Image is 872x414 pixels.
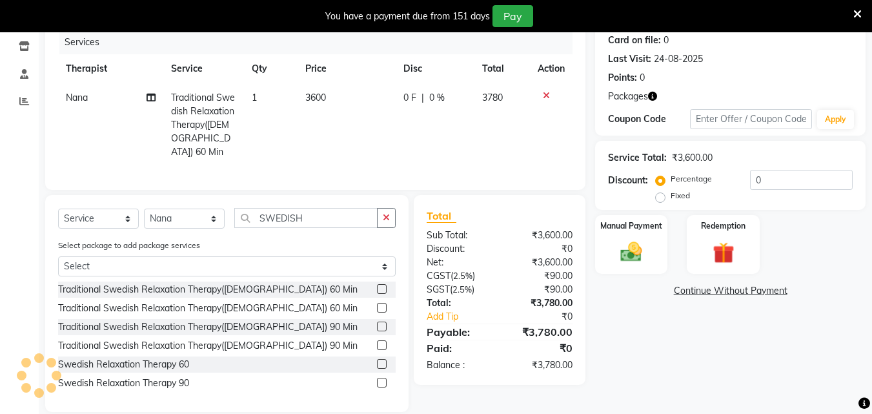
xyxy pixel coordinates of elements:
[500,296,582,310] div: ₹3,780.00
[427,284,450,295] span: SGST
[482,92,503,103] span: 3780
[701,220,745,232] label: Redemption
[427,270,451,282] span: CGST
[500,269,582,283] div: ₹90.00
[298,54,396,83] th: Price
[500,283,582,296] div: ₹90.00
[690,109,812,129] input: Enter Offer / Coupon Code
[58,240,200,251] label: Select package to add package services
[66,92,88,103] span: Nana
[58,302,358,315] div: Traditional Swedish Relaxation Therapy([DEMOGRAPHIC_DATA]) 60 Min
[417,324,500,340] div: Payable:
[421,91,424,105] span: |
[474,54,530,83] th: Total
[453,271,472,281] span: 2.5%
[58,358,189,371] div: Swedish Relaxation Therapy 60
[614,240,649,264] img: _cash.svg
[530,54,573,83] th: Action
[600,220,662,232] label: Manual Payment
[640,71,645,85] div: 0
[608,71,637,85] div: Points:
[305,92,326,103] span: 3600
[429,91,445,105] span: 0 %
[417,242,500,256] div: Discount:
[500,324,582,340] div: ₹3,780.00
[417,283,500,296] div: ( )
[671,190,690,202] label: Fixed
[252,92,257,103] span: 1
[452,284,472,295] span: 2.5%
[58,377,189,390] div: Swedish Relaxation Therapy 90
[672,151,713,165] div: ₹3,600.00
[417,358,500,372] div: Balance :
[244,54,298,83] th: Qty
[325,10,490,23] div: You have a payment due from 151 days
[608,34,661,47] div: Card on file:
[608,90,648,103] span: Packages
[59,30,582,54] div: Services
[500,340,582,356] div: ₹0
[500,256,582,269] div: ₹3,600.00
[417,310,513,324] a: Add Tip
[427,209,456,223] span: Total
[403,91,416,105] span: 0 F
[664,34,669,47] div: 0
[654,52,703,66] div: 24-08-2025
[706,240,741,266] img: _gift.svg
[500,242,582,256] div: ₹0
[608,151,667,165] div: Service Total:
[171,92,235,158] span: Traditional Swedish Relaxation Therapy([DEMOGRAPHIC_DATA]) 60 Min
[58,320,358,334] div: Traditional Swedish Relaxation Therapy([DEMOGRAPHIC_DATA]) 90 Min
[417,269,500,283] div: ( )
[417,340,500,356] div: Paid:
[234,208,378,228] input: Search or Scan
[492,5,533,27] button: Pay
[817,110,854,129] button: Apply
[396,54,474,83] th: Disc
[608,112,689,126] div: Coupon Code
[500,229,582,242] div: ₹3,600.00
[58,54,163,83] th: Therapist
[417,296,500,310] div: Total:
[671,173,712,185] label: Percentage
[598,284,863,298] a: Continue Without Payment
[608,52,651,66] div: Last Visit:
[58,339,358,353] div: Traditional Swedish Relaxation Therapy([DEMOGRAPHIC_DATA]) 90 Min
[417,256,500,269] div: Net:
[58,283,358,296] div: Traditional Swedish Relaxation Therapy([DEMOGRAPHIC_DATA]) 60 Min
[514,310,583,324] div: ₹0
[500,358,582,372] div: ₹3,780.00
[417,229,500,242] div: Sub Total:
[163,54,244,83] th: Service
[608,174,648,187] div: Discount:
